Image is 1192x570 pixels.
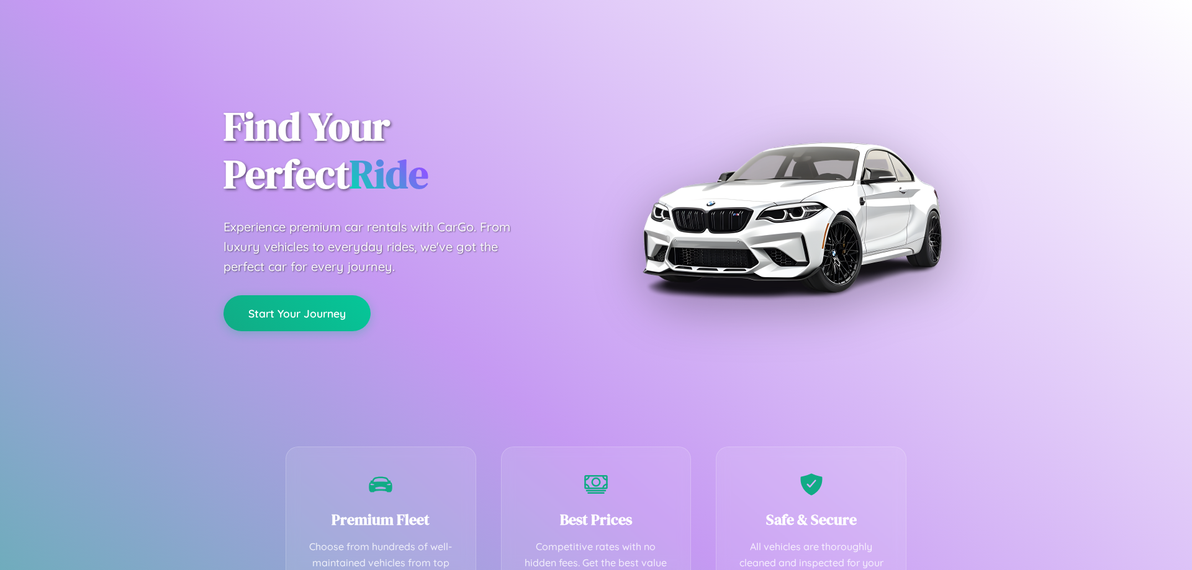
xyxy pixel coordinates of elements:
[223,103,577,198] h1: Find Your Perfect
[520,509,672,530] h3: Best Prices
[223,217,534,277] p: Experience premium car rentals with CarGo. From luxury vehicles to everyday rides, we've got the ...
[305,509,457,530] h3: Premium Fleet
[636,62,947,372] img: Premium BMW car rental vehicle
[350,147,428,201] span: Ride
[735,509,887,530] h3: Safe & Secure
[223,295,371,331] button: Start Your Journey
